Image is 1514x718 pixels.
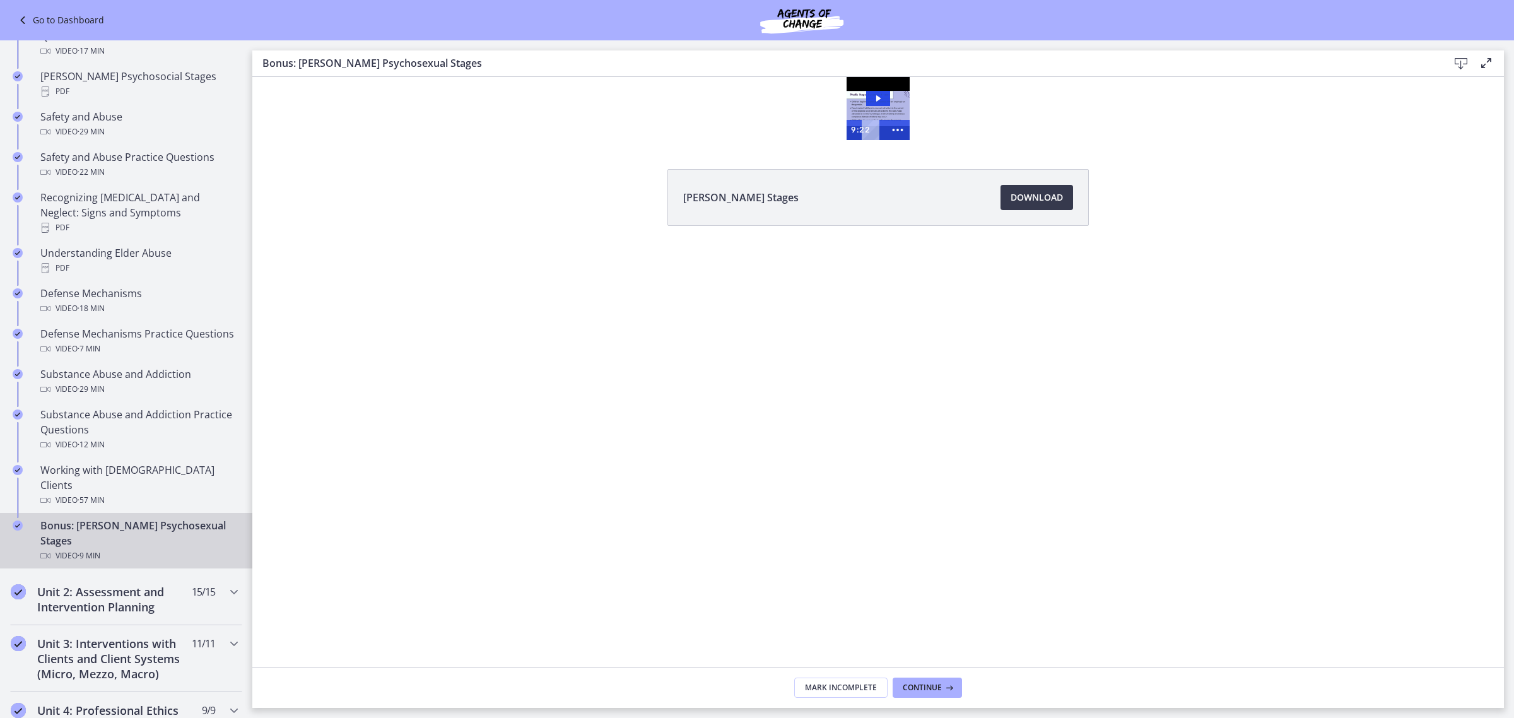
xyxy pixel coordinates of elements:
[40,44,237,59] div: Video
[13,369,23,379] i: Completed
[252,77,1504,140] iframe: Video Lesson
[683,190,799,205] span: [PERSON_NAME] Stages
[40,84,237,99] div: PDF
[40,261,237,276] div: PDF
[40,245,237,276] div: Understanding Elder Abuse
[11,703,26,718] i: Completed
[78,548,100,563] span: · 9 min
[805,683,877,693] span: Mark Incomplete
[13,112,23,122] i: Completed
[78,301,105,316] span: · 18 min
[192,636,215,651] span: 11 / 11
[1001,185,1073,210] a: Download
[13,288,23,298] i: Completed
[202,703,215,718] span: 9 / 9
[13,248,23,258] i: Completed
[40,493,237,508] div: Video
[40,548,237,563] div: Video
[40,326,237,356] div: Defense Mechanisms Practice Questions
[13,152,23,162] i: Completed
[78,341,100,356] span: · 7 min
[40,367,237,397] div: Substance Abuse and Addiction
[40,518,237,563] div: Bonus: [PERSON_NAME] Psychosexual Stages
[78,382,105,397] span: · 29 min
[40,190,237,235] div: Recognizing [MEDICAL_DATA] and Neglect: Signs and Symptoms
[13,521,23,531] i: Completed
[192,584,215,599] span: 15 / 15
[15,13,104,28] a: Go to Dashboard
[40,165,237,180] div: Video
[37,584,191,615] h2: Unit 2: Assessment and Intervention Planning
[11,584,26,599] i: Completed
[37,636,191,681] h2: Unit 3: Interventions with Clients and Client Systems (Micro, Mezzo, Macro)
[726,5,877,35] img: Agents of Change
[78,44,105,59] span: · 17 min
[40,341,237,356] div: Video
[40,301,237,316] div: Video
[893,678,962,698] button: Continue
[13,409,23,420] i: Completed
[11,636,26,651] i: Completed
[40,286,237,316] div: Defense Mechanisms
[40,124,237,139] div: Video
[40,407,237,452] div: Substance Abuse and Addiction Practice Questions
[13,192,23,203] i: Completed
[40,69,237,99] div: [PERSON_NAME] Psychosocial Stages
[40,437,237,452] div: Video
[78,165,105,180] span: · 22 min
[40,382,237,397] div: Video
[13,71,23,81] i: Completed
[1011,190,1063,205] span: Download
[40,109,237,139] div: Safety and Abuse
[78,124,105,139] span: · 29 min
[40,220,237,235] div: PDF
[13,465,23,475] i: Completed
[40,150,237,180] div: Safety and Abuse Practice Questions
[903,683,942,693] span: Continue
[794,678,888,698] button: Mark Incomplete
[78,493,105,508] span: · 57 min
[40,462,237,508] div: Working with [DEMOGRAPHIC_DATA] Clients
[13,329,23,339] i: Completed
[78,437,105,452] span: · 12 min
[262,56,1428,71] h3: Bonus: [PERSON_NAME] Psychosexual Stages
